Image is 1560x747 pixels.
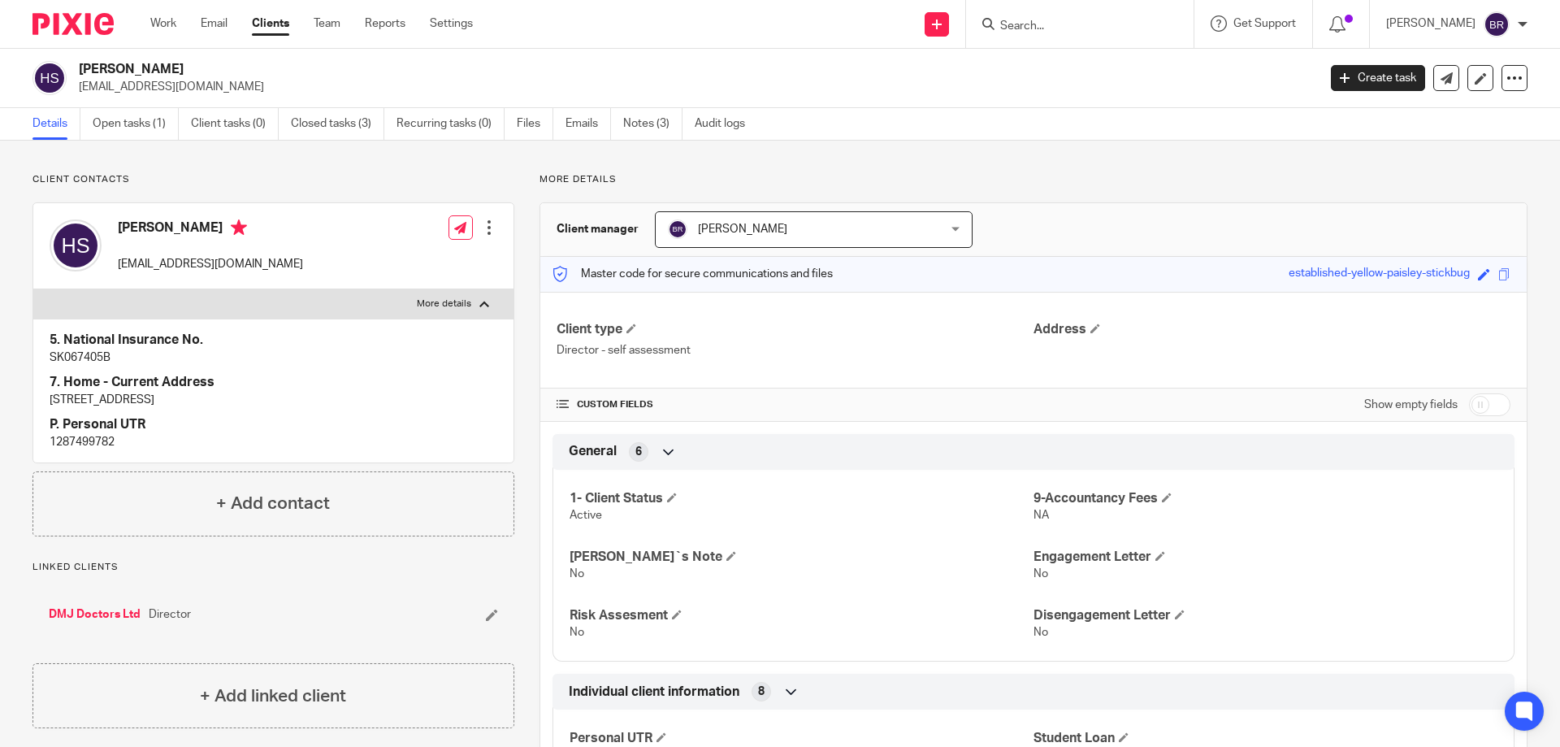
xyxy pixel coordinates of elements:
[1386,15,1475,32] p: [PERSON_NAME]
[191,108,279,140] a: Client tasks (0)
[32,173,514,186] p: Client contacts
[1033,730,1497,747] h4: Student Loan
[50,416,497,433] h4: P. Personal UTR
[417,297,471,311] p: More details
[93,108,179,140] a: Open tasks (1)
[570,549,1033,566] h4: [PERSON_NAME]`s Note
[118,219,303,240] h4: [PERSON_NAME]
[570,607,1033,624] h4: Risk Assesment
[570,490,1033,507] h4: 1- Client Status
[570,627,584,638] span: No
[557,342,1033,358] p: Director - self assessment
[635,444,642,460] span: 6
[570,510,602,521] span: Active
[539,173,1527,186] p: More details
[50,219,102,271] img: svg%3E
[552,266,833,282] p: Master code for secure communications and files
[200,684,346,709] h4: + Add linked client
[1233,18,1296,29] span: Get Support
[557,321,1033,338] h4: Client type
[216,491,330,516] h4: + Add contact
[1484,11,1510,37] img: svg%3E
[1033,510,1049,521] span: NA
[569,443,617,460] span: General
[50,392,497,408] p: [STREET_ADDRESS]
[149,606,191,623] span: Director
[50,350,497,366] p: SK067405B
[50,374,497,391] h4: 7. Home - Current Address
[1033,490,1497,507] h4: 9-Accountancy Fees
[32,61,67,95] img: svg%3E
[231,219,247,236] i: Primary
[291,108,384,140] a: Closed tasks (3)
[1033,627,1048,638] span: No
[150,15,176,32] a: Work
[79,61,1061,78] h2: [PERSON_NAME]
[50,332,497,349] h4: 5. National Insurance No.
[32,13,114,35] img: Pixie
[557,221,639,237] h3: Client manager
[1364,397,1458,413] label: Show empty fields
[557,398,1033,411] h4: CUSTOM FIELDS
[758,684,765,700] span: 8
[50,434,497,450] p: 1287499782
[569,684,739,701] span: Individual client information
[570,730,1033,747] h4: Personal UTR
[1033,568,1048,580] span: No
[1033,607,1497,624] h4: Disengagement Letter
[1033,549,1497,566] h4: Engagement Letter
[668,219,687,239] img: svg%3E
[32,561,514,574] p: Linked clients
[365,15,405,32] a: Reports
[999,20,1145,34] input: Search
[32,108,80,140] a: Details
[396,108,505,140] a: Recurring tasks (0)
[49,606,141,623] a: DMJ Doctors Ltd
[314,15,340,32] a: Team
[570,568,584,580] span: No
[695,108,757,140] a: Audit logs
[252,15,289,32] a: Clients
[1033,321,1510,338] h4: Address
[201,15,227,32] a: Email
[698,224,787,235] span: [PERSON_NAME]
[565,108,611,140] a: Emails
[79,79,1306,95] p: [EMAIL_ADDRESS][DOMAIN_NAME]
[430,15,473,32] a: Settings
[623,108,682,140] a: Notes (3)
[517,108,553,140] a: Files
[118,256,303,272] p: [EMAIL_ADDRESS][DOMAIN_NAME]
[1289,265,1470,284] div: established-yellow-paisley-stickbug
[1331,65,1425,91] a: Create task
